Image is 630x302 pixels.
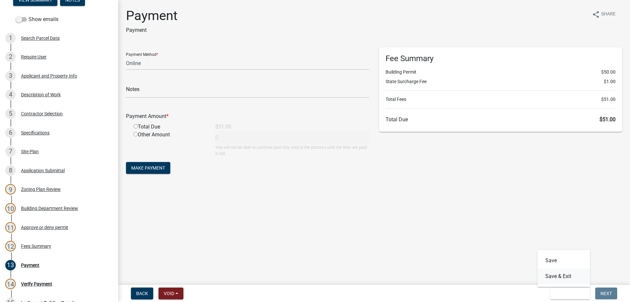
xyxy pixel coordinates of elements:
[600,291,612,296] span: Next
[164,291,174,296] span: Void
[537,268,590,284] button: Save & Exit
[5,89,16,100] div: 4
[21,130,50,135] div: Specifications
[21,92,61,97] div: Description of Work
[158,288,183,299] button: Void
[21,55,47,59] div: Require User
[21,36,60,40] div: Search Parcel Data
[5,241,16,251] div: 12
[386,78,616,85] li: State Surcharge Fee
[592,11,600,18] i: share
[21,282,52,286] div: Verify Payment
[129,123,210,131] div: Total Due
[126,162,170,174] button: Make Payment
[21,263,39,267] div: Payment
[21,74,77,78] div: Applicant and Property Info
[601,96,616,103] span: $51.00
[21,168,65,173] div: Application Submittal
[5,184,16,195] div: 9
[5,222,16,233] div: 11
[537,250,590,287] div: Save & Exit
[5,146,16,157] div: 7
[21,111,63,116] div: Contractor Selection
[386,116,616,123] h6: Total Due
[129,131,210,157] div: Other Amount
[599,116,616,123] span: $51.00
[131,288,153,299] button: Back
[126,8,178,24] h1: Payment
[601,69,616,76] span: $50.00
[5,128,16,138] div: 6
[595,288,617,299] button: Next
[21,244,51,248] div: Fees Summary
[21,206,78,211] div: Building Department Review
[16,15,58,23] label: Show emails
[5,165,16,176] div: 8
[556,291,581,296] span: Save & Exit
[601,11,616,18] span: Share
[537,253,590,268] button: Save
[5,33,16,43] div: 1
[21,225,68,230] div: Approve or deny permit
[587,8,621,21] button: shareShare
[5,260,16,270] div: 13
[5,52,16,62] div: 2
[136,291,148,296] span: Back
[550,288,590,299] button: Save & Exit
[121,112,374,120] div: Payment Amount
[21,187,61,192] div: Zoning Plan Review
[604,78,616,85] span: $1.00
[5,108,16,119] div: 5
[386,54,616,63] h6: Fee Summary
[386,69,616,76] li: Building Permit
[131,165,165,171] span: Make Payment
[5,279,16,289] div: 14
[386,96,616,103] li: Total Fees
[5,203,16,214] div: 10
[126,26,178,34] p: Payment
[5,71,16,81] div: 3
[21,149,39,154] div: Site Plan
